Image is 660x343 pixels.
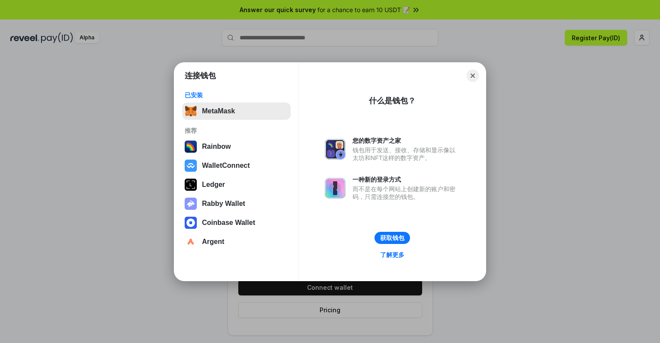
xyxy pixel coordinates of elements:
div: 而不是在每个网站上创建新的账户和密码，只需连接您的钱包。 [352,185,460,201]
div: Ledger [202,181,225,189]
div: 获取钱包 [380,234,404,242]
div: 什么是钱包？ [369,96,416,106]
div: 钱包用于发送、接收、存储和显示像以太坊和NFT这样的数字资产。 [352,146,460,162]
div: Rabby Wallet [202,200,245,208]
div: WalletConnect [202,162,250,170]
div: Rainbow [202,143,231,151]
div: 一种新的登录方式 [352,176,460,183]
button: Coinbase Wallet [182,214,291,231]
div: 推荐 [185,127,288,135]
img: svg+xml,%3Csvg%20xmlns%3D%22http%3A%2F%2Fwww.w3.org%2F2000%2Fsvg%22%20width%3D%2228%22%20height%3... [185,179,197,191]
button: Ledger [182,176,291,193]
button: Rainbow [182,138,291,155]
div: Coinbase Wallet [202,219,255,227]
img: svg+xml,%3Csvg%20xmlns%3D%22http%3A%2F%2Fwww.w3.org%2F2000%2Fsvg%22%20fill%3D%22none%22%20viewBox... [325,139,346,160]
button: Close [467,70,479,82]
div: 了解更多 [380,251,404,259]
button: Rabby Wallet [182,195,291,212]
h1: 连接钱包 [185,71,216,81]
button: MetaMask [182,103,291,120]
img: svg+xml,%3Csvg%20width%3D%22120%22%20height%3D%22120%22%20viewBox%3D%220%200%20120%20120%22%20fil... [185,141,197,153]
button: Argent [182,233,291,250]
a: 了解更多 [375,249,410,260]
img: svg+xml,%3Csvg%20width%3D%2228%22%20height%3D%2228%22%20viewBox%3D%220%200%2028%2028%22%20fill%3D... [185,236,197,248]
div: 已安装 [185,91,288,99]
img: svg+xml,%3Csvg%20xmlns%3D%22http%3A%2F%2Fwww.w3.org%2F2000%2Fsvg%22%20fill%3D%22none%22%20viewBox... [185,198,197,210]
img: svg+xml,%3Csvg%20width%3D%2228%22%20height%3D%2228%22%20viewBox%3D%220%200%2028%2028%22%20fill%3D... [185,160,197,172]
img: svg+xml,%3Csvg%20fill%3D%22none%22%20height%3D%2233%22%20viewBox%3D%220%200%2035%2033%22%20width%... [185,105,197,117]
button: 获取钱包 [375,232,410,244]
div: 您的数字资产之家 [352,137,460,144]
img: svg+xml,%3Csvg%20width%3D%2228%22%20height%3D%2228%22%20viewBox%3D%220%200%2028%2028%22%20fill%3D... [185,217,197,229]
div: Argent [202,238,224,246]
img: svg+xml,%3Csvg%20xmlns%3D%22http%3A%2F%2Fwww.w3.org%2F2000%2Fsvg%22%20fill%3D%22none%22%20viewBox... [325,178,346,199]
div: MetaMask [202,107,235,115]
button: WalletConnect [182,157,291,174]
